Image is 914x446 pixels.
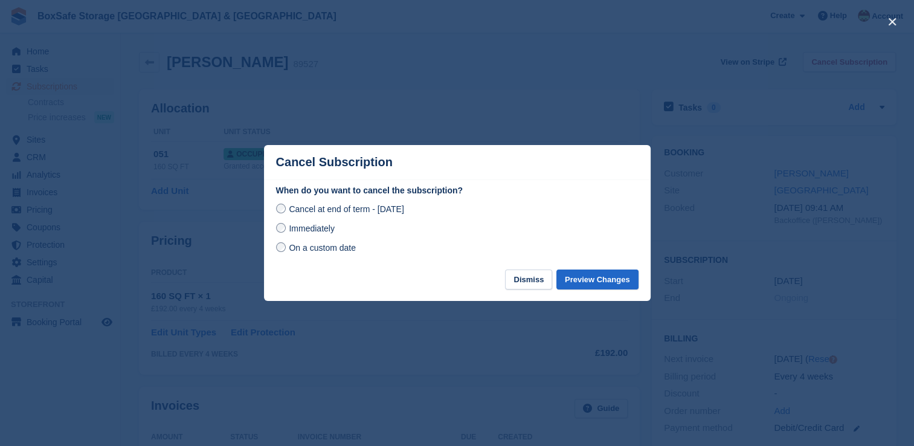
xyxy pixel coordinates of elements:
button: Preview Changes [556,270,639,289]
input: Cancel at end of term - [DATE] [276,204,286,213]
span: Immediately [289,224,334,233]
input: On a custom date [276,242,286,252]
label: When do you want to cancel the subscription? [276,184,639,197]
button: Dismiss [505,270,552,289]
span: On a custom date [289,243,356,253]
span: Cancel at end of term - [DATE] [289,204,404,214]
input: Immediately [276,223,286,233]
p: Cancel Subscription [276,155,393,169]
button: close [883,12,902,31]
